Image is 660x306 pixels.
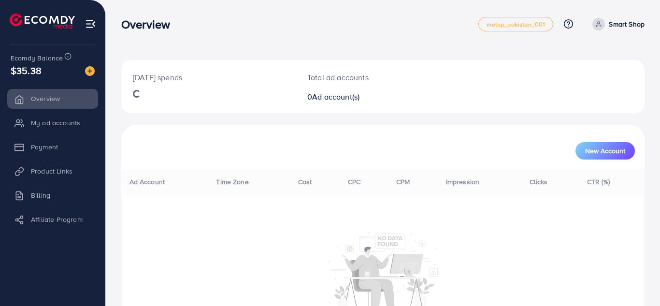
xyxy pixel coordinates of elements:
p: [DATE] spends [133,72,284,83]
a: metap_pakistan_001 [478,17,554,31]
h2: 0 [307,92,415,102]
span: $35.38 [11,63,42,77]
p: Smart Shop [609,18,645,30]
span: Ad account(s) [312,91,359,102]
span: metap_pakistan_001 [487,21,545,28]
img: image [85,66,95,76]
span: New Account [585,147,625,154]
span: Ecomdy Balance [11,53,63,63]
img: logo [10,14,75,29]
img: menu [85,18,96,29]
a: Smart Shop [588,18,645,30]
button: New Account [575,142,635,160]
p: Total ad accounts [307,72,415,83]
h3: Overview [121,17,178,31]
